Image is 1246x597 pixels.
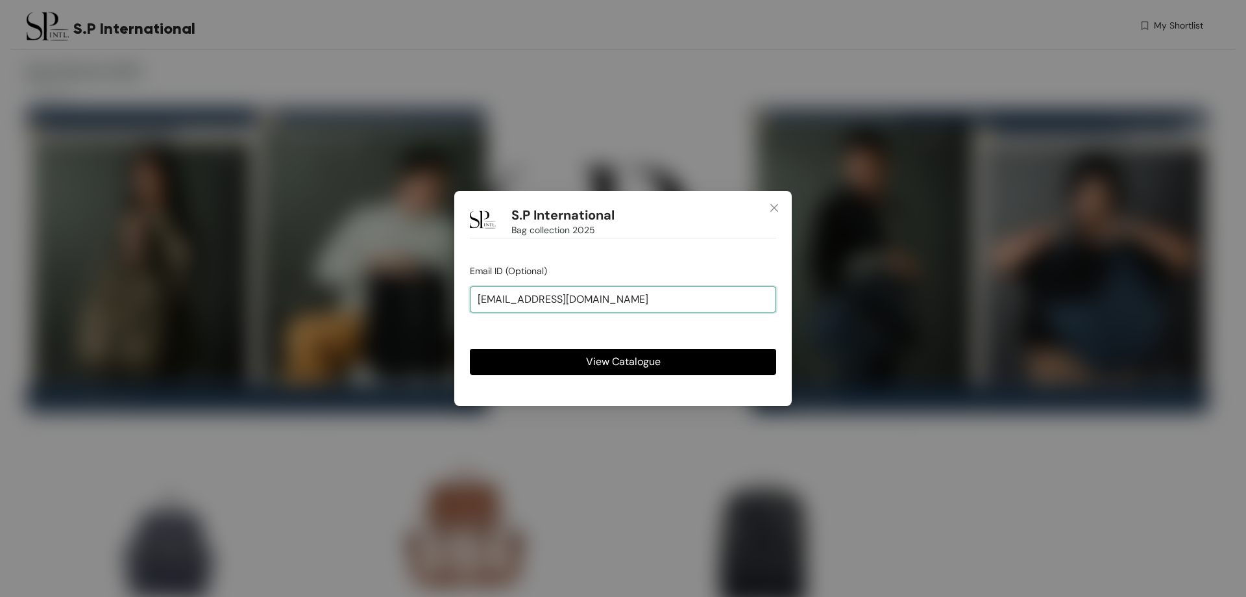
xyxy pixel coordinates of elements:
span: close [769,203,779,213]
input: jhon@doe.com [470,286,776,312]
h1: S.P International [511,207,615,223]
button: Close [757,191,792,226]
img: Buyer Portal [470,207,496,233]
span: View Catalogue [586,353,661,370]
span: Email ID (Optional) [470,265,547,277]
span: Bag collection 2025 [511,223,595,237]
button: View Catalogue [470,349,776,375]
